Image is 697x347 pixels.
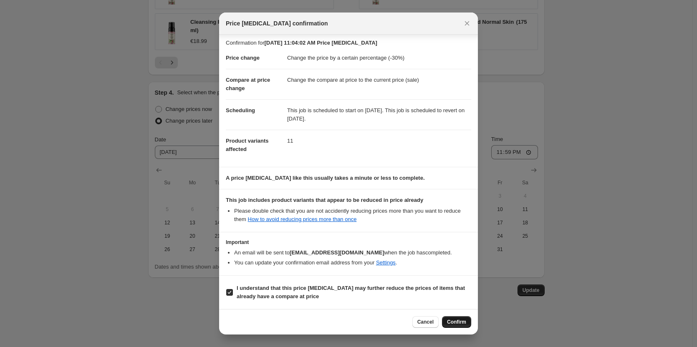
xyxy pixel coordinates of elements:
[287,99,471,130] dd: This job is scheduled to start on [DATE]. This job is scheduled to revert on [DATE].
[447,319,466,325] span: Confirm
[234,207,471,224] li: Please double check that you are not accidently reducing prices more than you want to reduce them
[226,19,328,28] span: Price [MEDICAL_DATA] confirmation
[237,285,465,299] b: I understand that this price [MEDICAL_DATA] may further reduce the prices of items that already h...
[226,55,260,61] span: Price change
[234,249,471,257] li: An email will be sent to when the job has completed .
[442,316,471,328] button: Confirm
[226,175,425,181] b: A price [MEDICAL_DATA] like this usually takes a minute or less to complete.
[290,249,384,256] b: [EMAIL_ADDRESS][DOMAIN_NAME]
[287,69,471,91] dd: Change the compare at price to the current price (sale)
[226,39,471,47] p: Confirmation for
[226,239,471,246] h3: Important
[234,259,471,267] li: You can update your confirmation email address from your .
[417,319,434,325] span: Cancel
[226,107,255,113] span: Scheduling
[376,259,396,266] a: Settings
[226,138,269,152] span: Product variants affected
[248,216,357,222] a: How to avoid reducing prices more than once
[287,130,471,152] dd: 11
[226,197,423,203] b: This job includes product variants that appear to be reduced in price already
[287,47,471,69] dd: Change the price by a certain percentage (-30%)
[264,40,377,46] b: [DATE] 11:04:02 AM Price [MEDICAL_DATA]
[226,77,270,91] span: Compare at price change
[412,316,439,328] button: Cancel
[461,18,473,29] button: Close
